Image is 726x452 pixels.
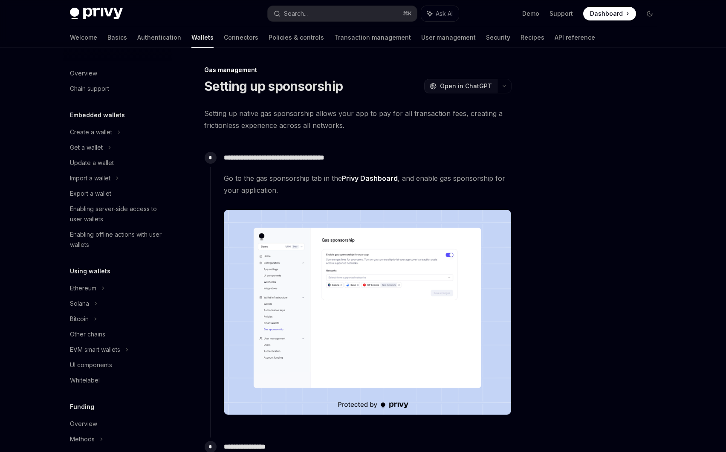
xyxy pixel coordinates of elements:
[70,127,112,137] div: Create a wallet
[63,373,172,388] a: Whitelabel
[521,27,544,48] a: Recipes
[70,345,120,355] div: EVM smart wallets
[204,107,512,131] span: Setting up native gas sponsorship allows your app to pay for all transaction fees, creating a fri...
[137,27,181,48] a: Authentication
[643,7,657,20] button: Toggle dark mode
[63,81,172,96] a: Chain support
[284,9,308,19] div: Search...
[70,360,112,370] div: UI components
[63,357,172,373] a: UI components
[70,68,97,78] div: Overview
[70,27,97,48] a: Welcome
[63,201,172,227] a: Enabling server-side access to user wallets
[440,82,492,90] span: Open in ChatGPT
[224,27,258,48] a: Connectors
[63,416,172,432] a: Overview
[70,188,111,199] div: Export a wallet
[107,27,127,48] a: Basics
[63,155,172,171] a: Update a wallet
[268,6,417,21] button: Search...⌘K
[70,434,95,444] div: Methods
[70,173,110,183] div: Import a wallet
[70,266,110,276] h5: Using wallets
[583,7,636,20] a: Dashboard
[63,227,172,252] a: Enabling offline actions with user wallets
[70,283,96,293] div: Ethereum
[70,204,167,224] div: Enabling server-side access to user wallets
[63,66,172,81] a: Overview
[63,186,172,201] a: Export a wallet
[70,229,167,250] div: Enabling offline actions with user wallets
[191,27,214,48] a: Wallets
[70,402,94,412] h5: Funding
[334,27,411,48] a: Transaction management
[421,27,476,48] a: User management
[342,174,398,183] a: Privy Dashboard
[436,9,453,18] span: Ask AI
[224,172,511,196] span: Go to the gas sponsorship tab in the , and enable gas sponsorship for your application.
[63,327,172,342] a: Other chains
[550,9,573,18] a: Support
[70,314,89,324] div: Bitcoin
[70,329,105,339] div: Other chains
[403,10,412,17] span: ⌘ K
[70,375,100,385] div: Whitelabel
[204,66,512,74] div: Gas management
[421,6,459,21] button: Ask AI
[555,27,595,48] a: API reference
[486,27,510,48] a: Security
[522,9,539,18] a: Demo
[204,78,343,94] h1: Setting up sponsorship
[70,419,97,429] div: Overview
[70,8,123,20] img: dark logo
[70,158,114,168] div: Update a wallet
[70,298,89,309] div: Solana
[70,84,109,94] div: Chain support
[70,142,103,153] div: Get a wallet
[269,27,324,48] a: Policies & controls
[224,210,511,415] img: images/gas-sponsorship.png
[70,110,125,120] h5: Embedded wallets
[424,79,497,93] button: Open in ChatGPT
[590,9,623,18] span: Dashboard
